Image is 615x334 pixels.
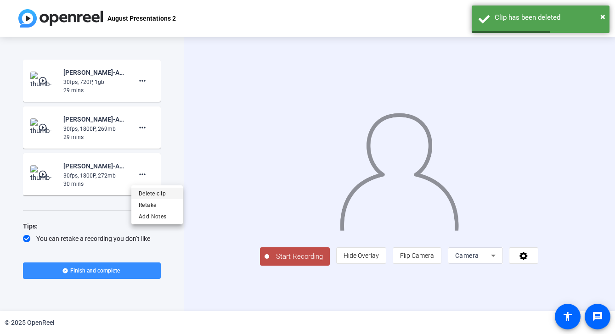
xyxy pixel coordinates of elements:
[495,12,603,23] div: Clip has been deleted
[600,10,605,23] button: Close
[139,188,175,199] span: Delete clip
[139,200,175,211] span: Retake
[600,11,605,22] span: ×
[139,211,175,222] span: Add Notes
